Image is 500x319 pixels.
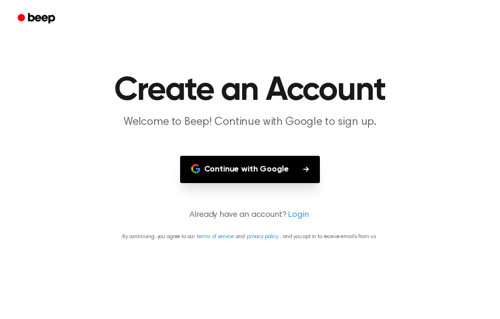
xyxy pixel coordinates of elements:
p: By continuing, you agree to our and , and you opt in to receive emails from us. [11,233,489,241]
p: Already have an account? [11,209,489,221]
a: Beep [11,10,63,28]
a: privacy policy [247,234,278,239]
p: Welcome to Beep! Continue with Google to sign up. [72,115,428,130]
button: Continue with Google [180,156,320,183]
h1: Create an Account [13,74,487,107]
a: terms of service [197,234,233,239]
a: Login [288,209,308,221]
